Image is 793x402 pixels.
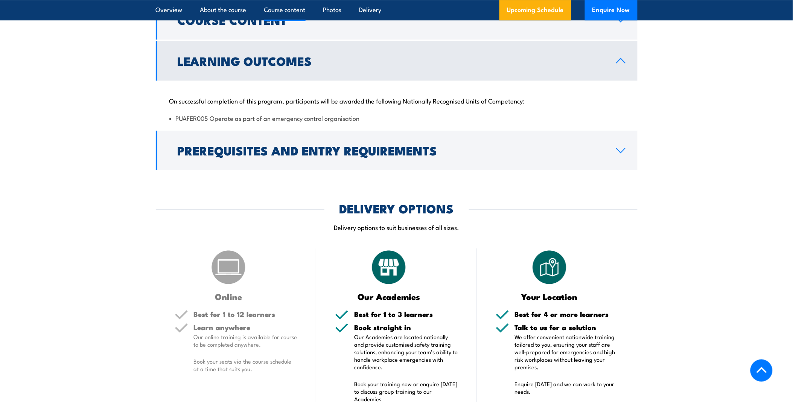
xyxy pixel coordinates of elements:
a: Prerequisites and Entry Requirements [156,131,638,170]
h2: Course Content [178,14,604,25]
p: Delivery options to suit businesses of all sizes. [156,223,638,231]
h2: Learning Outcomes [178,55,604,66]
p: Our Academies are located nationally and provide customised safety training solutions, enhancing ... [354,333,458,371]
p: Enquire [DATE] and we can work to your needs. [515,380,619,395]
h3: Our Academies [335,292,443,301]
h5: Best for 1 to 3 learners [354,311,458,318]
h2: Prerequisites and Entry Requirements [178,145,604,155]
h5: Book straight in [354,324,458,331]
h3: Online [175,292,283,301]
li: PUAFER005 Operate as part of an emergency control organisation [169,114,624,122]
p: We offer convenient nationwide training tailored to you, ensuring your staff are well-prepared fo... [515,333,619,371]
h3: Your Location [496,292,604,301]
h5: Best for 4 or more learners [515,311,619,318]
p: On successful completion of this program, participants will be awarded the following Nationally R... [169,97,624,104]
h5: Learn anywhere [194,324,298,331]
a: Learning Outcomes [156,41,638,81]
h2: DELIVERY OPTIONS [339,203,454,213]
h5: Best for 1 to 12 learners [194,311,298,318]
p: Book your seats via the course schedule at a time that suits you. [194,358,298,373]
h5: Talk to us for a solution [515,324,619,331]
p: Our online training is available for course to be completed anywhere. [194,333,298,348]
